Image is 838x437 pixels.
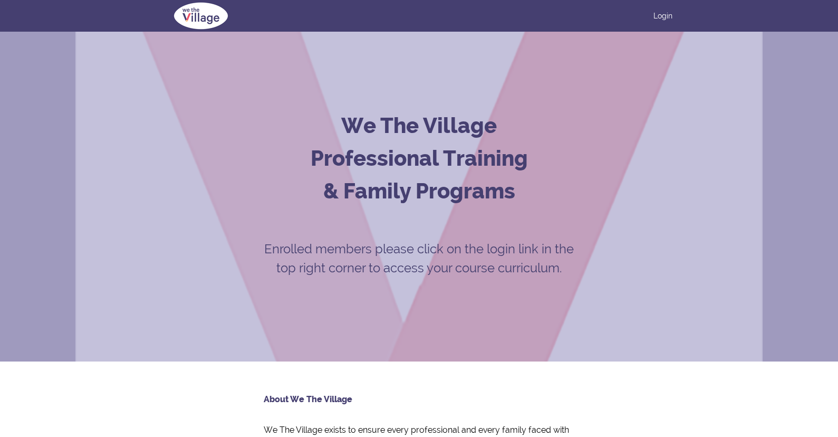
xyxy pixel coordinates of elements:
strong: Professional Training [311,146,528,170]
strong: About We The Village [264,394,352,404]
span: Enrolled members please click on the login link in the top right corner to access your course cur... [264,241,574,275]
a: Login [653,11,672,21]
strong: We The Village [341,113,497,138]
strong: & Family Programs [323,178,515,203]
